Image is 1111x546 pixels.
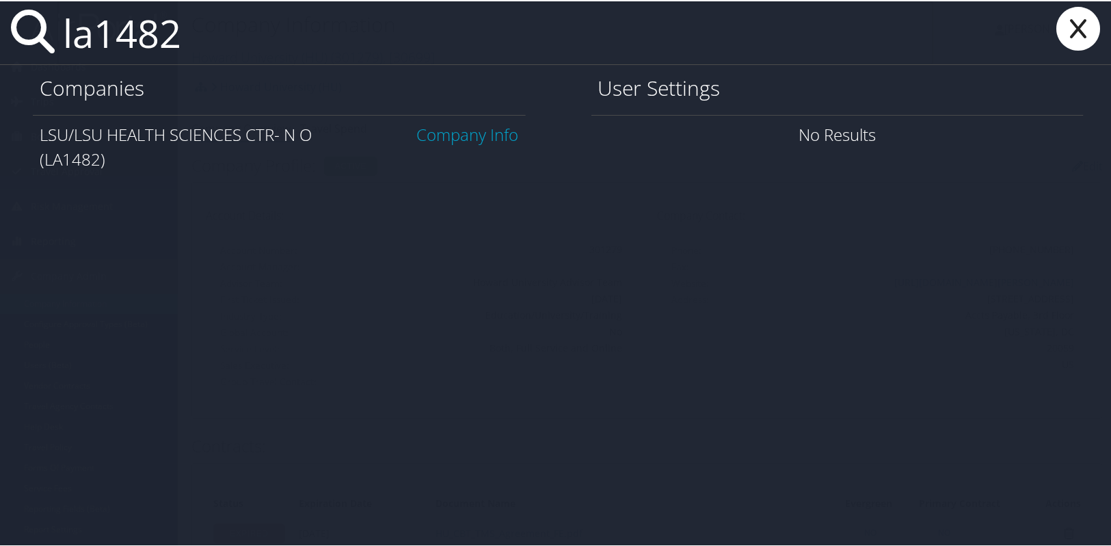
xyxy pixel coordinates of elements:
[40,73,519,101] h1: Companies
[598,73,1077,101] h1: User Settings
[40,146,519,170] div: (LA1482)
[40,122,312,144] span: LSU/LSU HEALTH SCIENCES CTR- N O
[591,114,1084,153] div: No Results
[417,122,519,144] a: Company Info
